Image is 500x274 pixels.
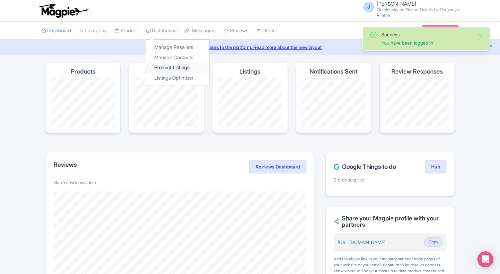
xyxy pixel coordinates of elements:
[334,215,446,228] h2: Share your Magpie profile with your partners
[381,39,472,46] div: You have been logged in
[422,25,459,35] a: Subscription
[256,22,275,40] a: Other
[391,68,443,75] h4: Review Responses
[488,43,493,51] button: Close announcement
[185,22,216,40] a: Messaging
[377,1,416,7] span: [PERSON_NAME]
[359,1,459,12] a: J [PERSON_NAME] Official Machu Picchu Tickets by Peruways
[224,22,248,40] a: Reviews
[425,160,446,173] a: Hub
[338,239,385,245] a: [URL][DOMAIN_NAME]
[146,22,177,40] a: Distribution
[146,42,209,53] a: Manage Resellers
[146,53,209,63] a: Manage Contacts
[334,176,446,183] p: 2 products live
[377,12,390,18] a: Profile
[478,31,483,39] button: Close
[363,2,374,12] span: J
[115,22,138,40] a: Product
[477,251,493,267] div: Open Intercom Messenger
[79,22,107,40] a: Company
[54,179,307,186] p: No reviews available
[239,68,260,75] h4: Listings
[424,237,442,247] button: Copy
[249,160,307,173] a: Reviews Dashboard
[146,73,209,83] a: Listings Optimizer
[146,63,209,73] a: Product Listings
[145,68,187,75] h4: Product Scores
[310,68,357,75] h4: Notifications Sent
[334,163,396,170] h2: Google Things to do
[54,161,77,168] h2: Reviews
[38,3,89,18] img: logo-ab69f6fb50320c5b225c76a69d11143b.png
[71,68,95,75] h4: Products
[381,31,472,38] div: Success
[377,8,459,12] small: Official Machu Picchu Tickets by Peruways
[4,44,496,51] a: We made some updates to the platform. Read more about the new layout
[41,22,71,40] a: Dashboard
